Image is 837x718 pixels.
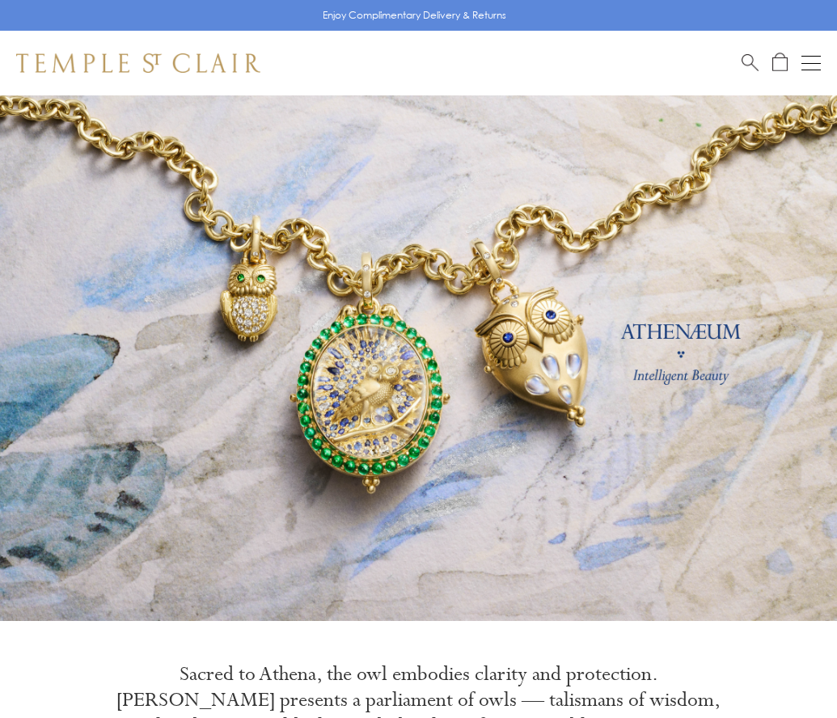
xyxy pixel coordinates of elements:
img: Temple St. Clair [16,53,260,73]
a: Search [742,53,759,73]
button: Open navigation [801,53,821,73]
a: Open Shopping Bag [772,53,788,73]
p: Enjoy Complimentary Delivery & Returns [323,7,506,23]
